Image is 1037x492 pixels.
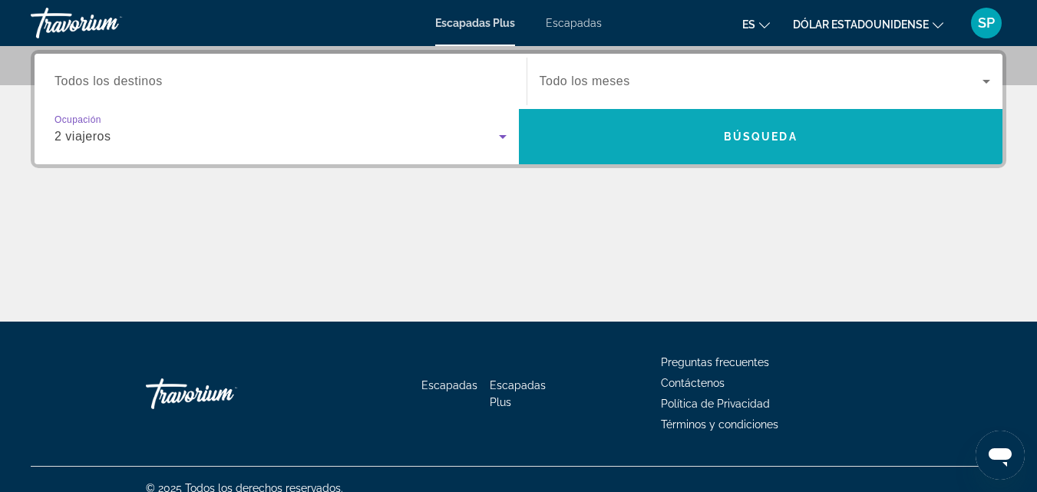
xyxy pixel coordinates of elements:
font: es [742,18,755,31]
font: Todo los meses [540,74,630,88]
button: Cambiar moneda [793,13,943,35]
a: Escapadas [421,379,477,391]
a: Política de Privacidad [661,398,770,410]
a: Preguntas frecuentes [661,356,769,368]
input: Seleccionar destino [54,73,507,91]
a: Términos y condiciones [661,418,778,431]
button: Buscar [519,109,1003,164]
font: Dólar estadounidense [793,18,929,31]
a: Escapadas Plus [435,17,515,29]
div: Widget de búsqueda [35,54,1002,164]
a: Escapadas Plus [490,379,546,408]
font: Búsqueda [724,130,798,143]
font: SP [978,15,995,31]
font: Todos los destinos [54,74,163,88]
span: 2 viajeros [54,130,111,143]
a: Travorium [31,3,184,43]
iframe: Botón para iniciar la ventana de mensajería [976,431,1025,480]
a: Escapadas [546,17,602,29]
button: Cambiar idioma [742,13,770,35]
a: Contáctenos [661,377,725,389]
button: Menú de usuario [966,7,1006,39]
a: Ir a casa [146,371,299,417]
font: Ocupación [54,115,101,125]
